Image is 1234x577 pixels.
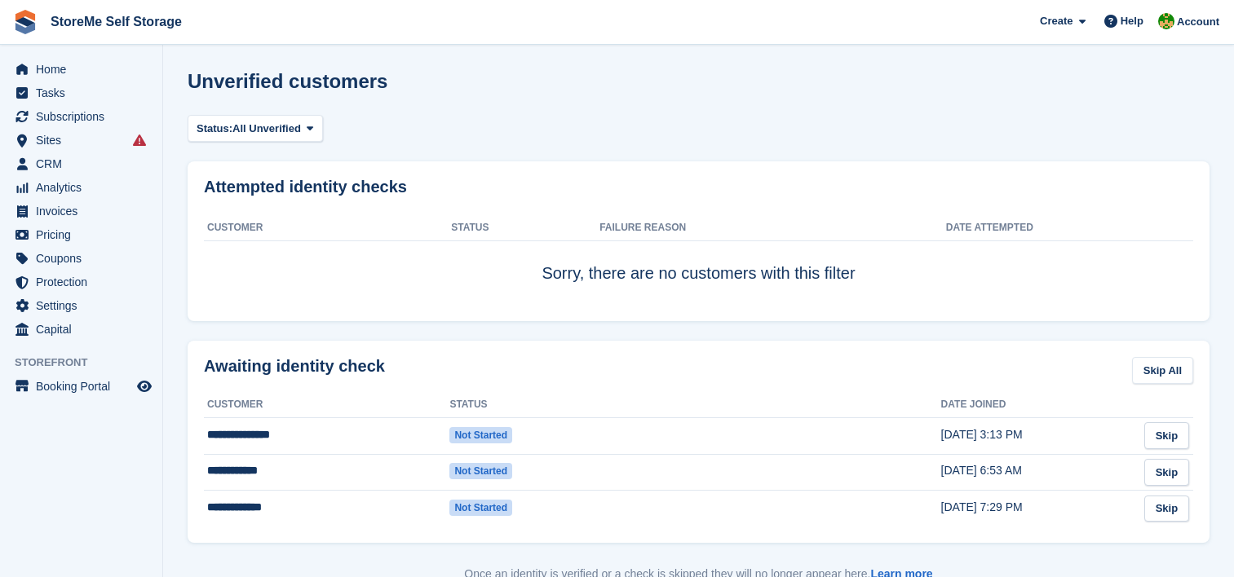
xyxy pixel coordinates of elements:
span: Home [36,58,134,81]
span: Pricing [36,223,134,246]
span: Tasks [36,81,134,104]
a: StoreMe Self Storage [44,8,188,35]
a: menu [8,294,154,317]
th: Date joined [941,392,1138,418]
a: menu [8,223,154,246]
span: Protection [36,271,134,293]
th: Date attempted [946,215,1144,241]
td: [DATE] 7:29 PM [941,491,1138,526]
span: Status: [197,121,232,137]
a: menu [8,129,154,152]
a: menu [8,81,154,104]
span: Account [1177,14,1219,30]
th: Status [449,392,597,418]
a: menu [8,247,154,270]
span: All Unverified [232,121,301,137]
th: Failure Reason [599,215,946,241]
a: menu [8,176,154,199]
h2: Awaiting identity check [204,357,385,376]
span: Sorry, there are no customers with this filter [542,264,855,282]
th: Customer [204,392,449,418]
a: Skip [1144,496,1189,522]
span: Invoices [36,200,134,222]
span: CRM [36,152,134,175]
h1: Unverified customers [188,70,387,92]
a: Skip All [1132,357,1193,384]
button: Status: All Unverified [188,115,323,142]
span: Capital [36,318,134,341]
span: Analytics [36,176,134,199]
th: Customer [204,215,451,241]
a: menu [8,271,154,293]
span: Coupons [36,247,134,270]
span: Booking Portal [36,375,134,398]
a: Skip [1144,422,1189,449]
span: Settings [36,294,134,317]
a: menu [8,375,154,398]
img: stora-icon-8386f47178a22dfd0bd8f6a31ec36ba5ce8667c1dd55bd0f319d3a0aa187defe.svg [13,10,38,34]
a: menu [8,152,154,175]
span: Help [1121,13,1143,29]
i: Smart entry sync failures have occurred [133,134,146,147]
h2: Attempted identity checks [204,178,1193,196]
a: menu [8,58,154,81]
span: Not started [449,463,512,479]
th: Status [451,215,599,241]
img: StorMe [1158,13,1174,29]
span: Storefront [15,355,162,371]
a: menu [8,105,154,128]
td: [DATE] 6:53 AM [941,454,1138,491]
span: Not started [449,427,512,443]
span: Create [1040,13,1073,29]
span: Subscriptions [36,105,134,128]
a: menu [8,200,154,222]
a: Skip [1144,459,1189,486]
span: Not started [449,500,512,516]
span: Sites [36,129,134,152]
a: menu [8,318,154,341]
a: Preview store [135,377,154,396]
td: [DATE] 3:13 PM [941,417,1138,454]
